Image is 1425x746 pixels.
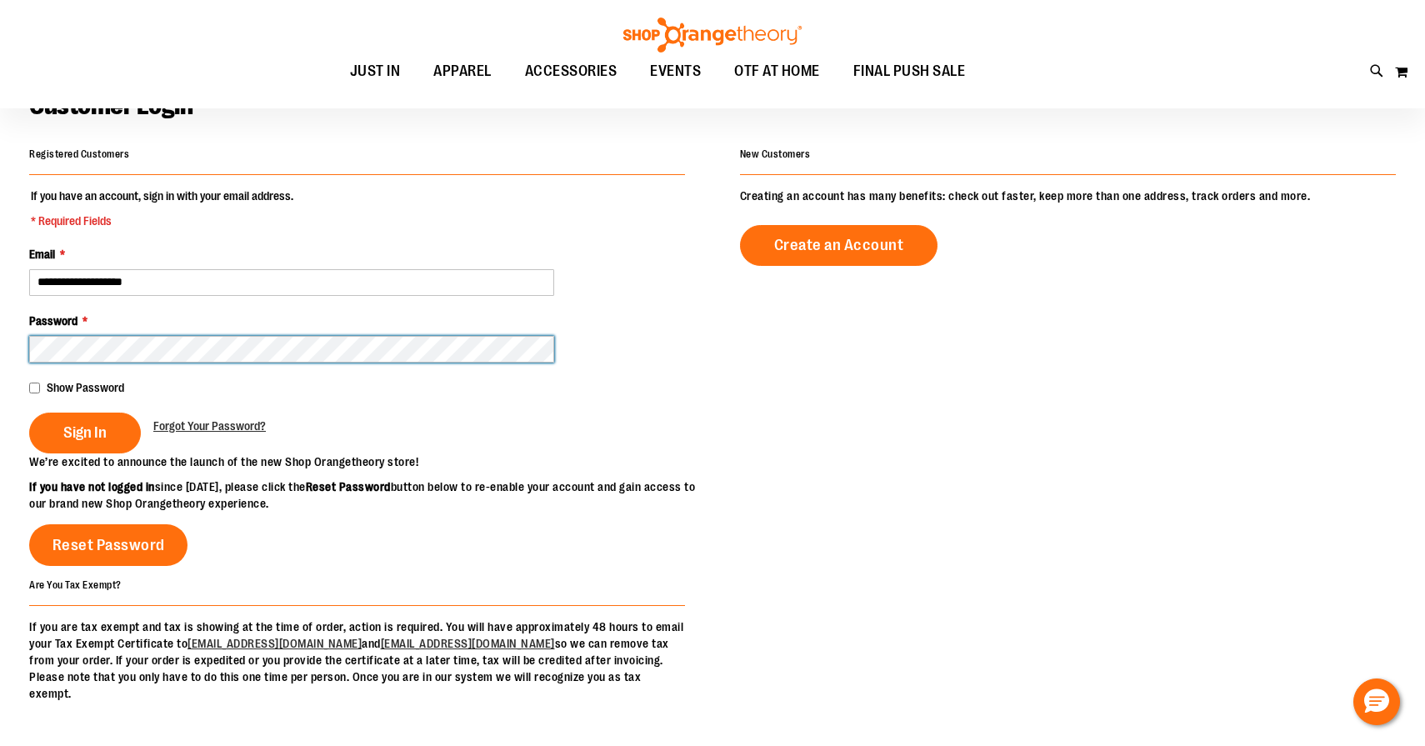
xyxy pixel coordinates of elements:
[29,478,712,512] p: since [DATE], please click the button below to re-enable your account and gain access to our bran...
[47,381,124,394] span: Show Password
[29,618,685,702] p: If you are tax exempt and tax is showing at the time of order, action is required. You will have ...
[52,536,165,554] span: Reset Password
[740,148,811,160] strong: New Customers
[333,53,417,91] a: JUST IN
[29,148,129,160] strong: Registered Customers
[633,53,717,91] a: EVENTS
[1353,678,1400,725] button: Hello, have a question? Let’s chat.
[774,236,904,254] span: Create an Account
[306,480,391,493] strong: Reset Password
[734,53,820,90] span: OTF AT HOME
[837,53,982,91] a: FINAL PUSH SALE
[417,53,508,91] a: APPAREL
[29,413,141,453] button: Sign In
[153,419,266,433] span: Forgot Your Password?
[740,188,1396,204] p: Creating an account has many benefits: check out faster, keep more than one address, track orders...
[29,524,187,566] a: Reset Password
[621,18,804,53] img: Shop Orangetheory
[29,579,122,591] strong: Are You Tax Exempt?
[29,480,155,493] strong: If you have not logged in
[350,53,401,90] span: JUST IN
[433,53,492,90] span: APPAREL
[381,637,555,650] a: [EMAIL_ADDRESS][DOMAIN_NAME]
[650,53,701,90] span: EVENTS
[31,213,293,229] span: * Required Fields
[508,53,634,91] a: ACCESSORIES
[853,53,966,90] span: FINAL PUSH SALE
[187,637,362,650] a: [EMAIL_ADDRESS][DOMAIN_NAME]
[525,53,617,90] span: ACCESSORIES
[29,453,712,470] p: We’re excited to announce the launch of the new Shop Orangetheory store!
[740,225,938,266] a: Create an Account
[153,418,266,434] a: Forgot Your Password?
[63,423,107,442] span: Sign In
[29,188,295,229] legend: If you have an account, sign in with your email address.
[717,53,837,91] a: OTF AT HOME
[29,248,55,261] span: Email
[29,314,77,328] span: Password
